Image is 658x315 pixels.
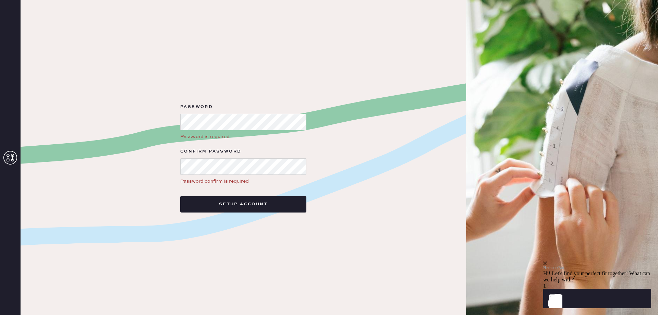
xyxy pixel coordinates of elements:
[180,103,306,111] label: Password
[180,133,306,141] div: Password is required
[180,196,306,213] button: Setup Account
[180,178,306,185] div: Password confirm is required
[543,220,656,314] iframe: Front Chat
[180,147,306,156] label: Confirm Password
